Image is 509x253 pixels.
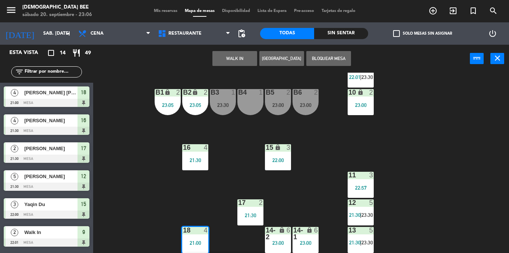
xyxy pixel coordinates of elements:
button: [GEOGRAPHIC_DATA] [259,51,304,66]
i: close [493,54,502,63]
span: 4 [11,117,18,124]
span: 22:01 [349,74,361,80]
div: 13 [348,227,349,234]
span: Pre-acceso [290,9,318,13]
div: 12 [348,199,349,206]
div: 23:05 [155,102,181,108]
div: 22:57 [348,185,374,190]
i: lock [357,89,364,95]
span: Lista de Espera [254,9,290,13]
div: 21:30 [237,213,263,218]
span: 23:30 [361,212,373,218]
div: 3 [287,144,291,151]
span: [PERSON_NAME] [24,173,78,180]
div: 3 [369,172,374,178]
i: turned_in_not [469,6,478,15]
span: 4 [11,89,18,97]
div: 21:30 [182,158,208,163]
span: 17 [81,144,86,153]
div: 23:05 [182,102,208,108]
div: sábado 20. septiembre - 23:06 [22,11,92,19]
span: | [360,212,361,218]
i: lock [192,89,198,95]
i: crop_square [47,48,56,57]
i: arrow_drop_down [64,29,73,38]
button: WALK IN [212,51,257,66]
span: check_box_outline_blank [393,30,400,37]
div: 23:00 [265,240,291,246]
div: 2 [314,89,319,96]
div: 23:00 [293,102,319,108]
span: | [360,240,361,246]
span: [PERSON_NAME] [PERSON_NAME] [24,89,78,97]
div: 23:00 [265,102,291,108]
i: exit_to_app [449,6,458,15]
span: 16 [81,116,86,125]
span: Disponibilidad [218,9,254,13]
button: menu [6,4,17,18]
i: power_settings_new [488,29,497,38]
span: pending_actions [237,29,246,38]
span: 23:30 [361,74,373,80]
span: 5 [11,173,18,180]
i: lock [279,227,285,233]
span: Yaqin Du [24,200,78,208]
div: 6 [314,227,319,234]
button: Bloquear Mesa [306,51,351,66]
div: Todas [260,28,314,39]
i: filter_list [15,67,24,76]
div: 2 [259,199,263,206]
span: 14 [60,49,66,57]
span: 18 [81,88,86,97]
div: 1 [231,89,236,96]
div: Sin sentar [314,28,368,39]
div: 5 [369,199,374,206]
button: power_input [470,53,484,64]
span: Mis reservas [150,9,181,13]
i: lock [164,89,171,95]
span: 49 [85,49,91,57]
div: Esta vista [4,48,54,57]
i: add_circle_outline [429,6,437,15]
div: 22:00 [265,158,291,163]
div: [DEMOGRAPHIC_DATA] Bee [22,4,92,11]
div: 2 [287,89,291,96]
div: 10 [348,89,349,96]
i: power_input [472,54,481,63]
div: 21:00 [182,240,208,246]
input: Filtrar por nombre... [24,68,82,76]
span: Walk In [24,228,78,236]
div: 2 [204,89,208,96]
div: 2 [369,89,374,96]
div: 6 [287,227,291,234]
div: 1 [259,89,263,96]
span: [PERSON_NAME] [24,145,78,152]
button: close [490,53,504,64]
span: [PERSON_NAME] [24,117,78,124]
div: 23:00 [348,102,374,108]
div: 4 [204,227,208,234]
label: Solo mesas sin asignar [393,30,452,37]
div: 5 [369,227,374,234]
span: 9 [82,228,85,237]
span: 2 [11,145,18,152]
span: Mapa de mesas [181,9,218,13]
span: Tarjetas de regalo [318,9,359,13]
span: 21:30 [349,240,361,246]
div: 23:00 [293,240,319,246]
span: 15 [81,200,86,209]
div: 4 [204,144,208,151]
div: 2 [176,89,181,96]
i: search [489,6,498,15]
span: 2 [11,229,18,236]
div: B3 [211,89,211,96]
